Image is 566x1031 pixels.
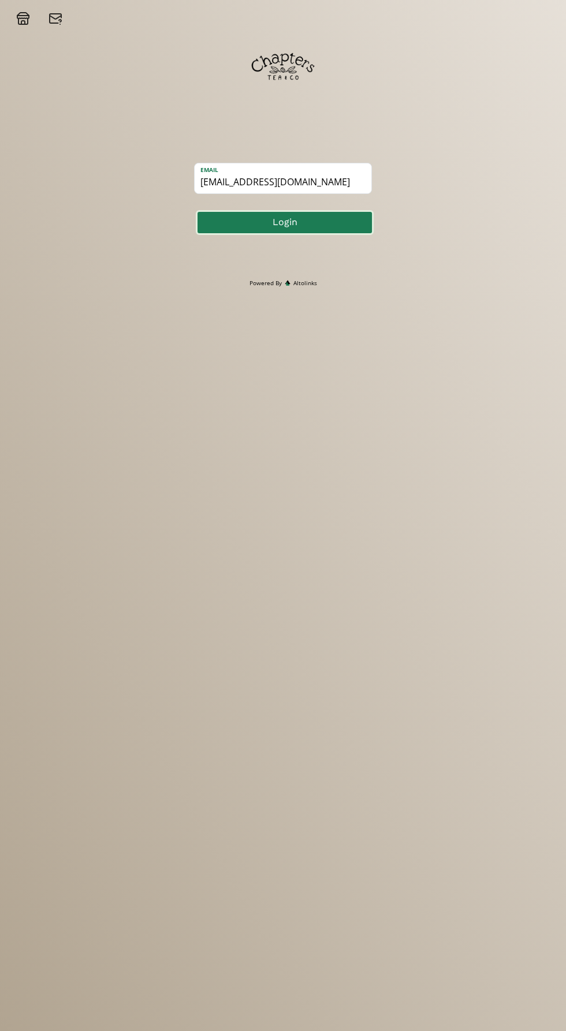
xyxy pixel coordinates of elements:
span: Powered By [250,279,282,287]
label: email [195,163,360,174]
img: f9R4t3NEChck [251,35,315,98]
button: Login [196,210,374,235]
span: Altolinks [293,279,317,287]
img: favicon-32x32.png [285,280,291,286]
